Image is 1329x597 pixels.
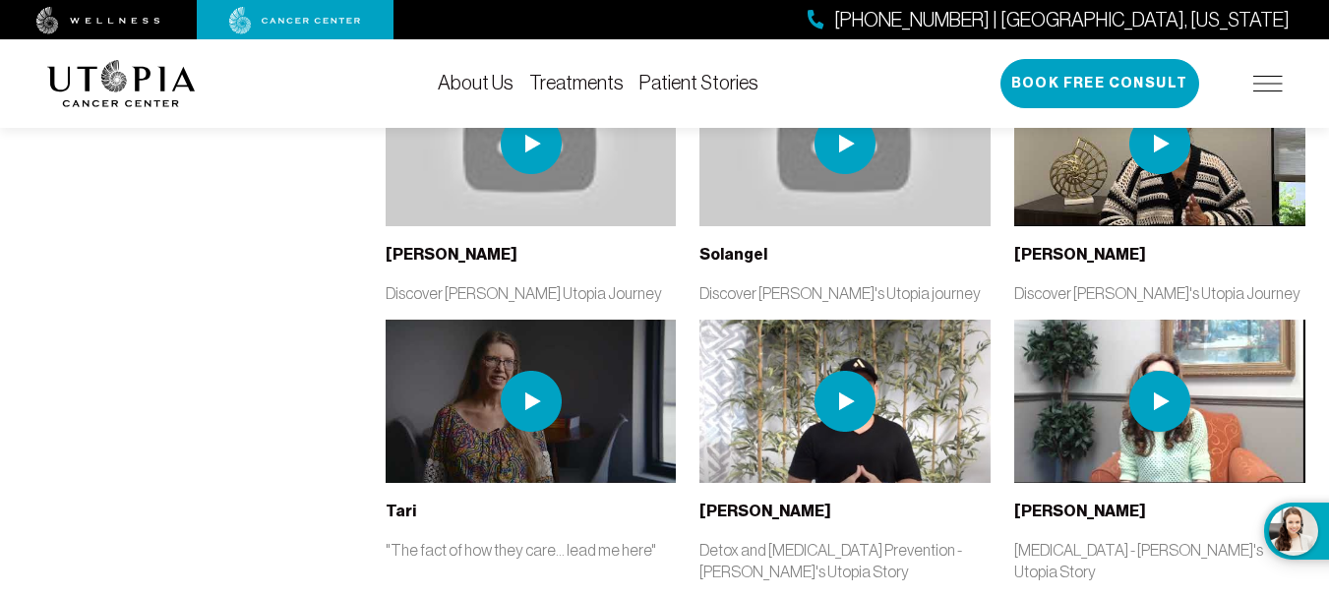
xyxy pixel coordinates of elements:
span: [PHONE_NUMBER] | [GEOGRAPHIC_DATA], [US_STATE] [834,6,1290,34]
img: thumbnail [1014,62,1305,225]
img: thumbnail [699,320,991,483]
b: Solangel [699,245,767,264]
img: thumbnail [1014,320,1305,483]
img: play icon [815,113,876,174]
p: "The fact of how they care... lead me here" [386,539,677,561]
button: Book Free Consult [1000,59,1199,108]
a: Patient Stories [639,72,758,93]
a: About Us [438,72,513,93]
img: thumbnail [699,62,991,225]
p: Discover [PERSON_NAME]'s Utopia Journey [1014,282,1305,304]
img: wellness [36,7,160,34]
img: thumbnail [386,320,677,483]
a: Treatments [529,72,624,93]
img: logo [47,60,196,107]
b: [PERSON_NAME] [1014,502,1146,520]
img: play icon [1129,371,1190,432]
img: thumbnail [386,62,677,225]
img: play icon [501,113,562,174]
a: [PHONE_NUMBER] | [GEOGRAPHIC_DATA], [US_STATE] [808,6,1290,34]
b: [PERSON_NAME] [699,502,831,520]
p: Discover [PERSON_NAME] Utopia Journey [386,282,677,304]
img: icon-hamburger [1253,76,1283,91]
p: Detox and [MEDICAL_DATA] Prevention - [PERSON_NAME]'s Utopia Story [699,539,991,582]
p: [MEDICAL_DATA] - [PERSON_NAME]'s Utopia Story [1014,539,1305,582]
p: Discover [PERSON_NAME]'s Utopia journey [699,282,991,304]
img: play icon [1129,113,1190,174]
img: play icon [815,371,876,432]
b: [PERSON_NAME] [386,245,517,264]
b: [PERSON_NAME] [1014,245,1146,264]
img: cancer center [229,7,361,34]
img: play icon [501,371,562,432]
b: Tari [386,502,416,520]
